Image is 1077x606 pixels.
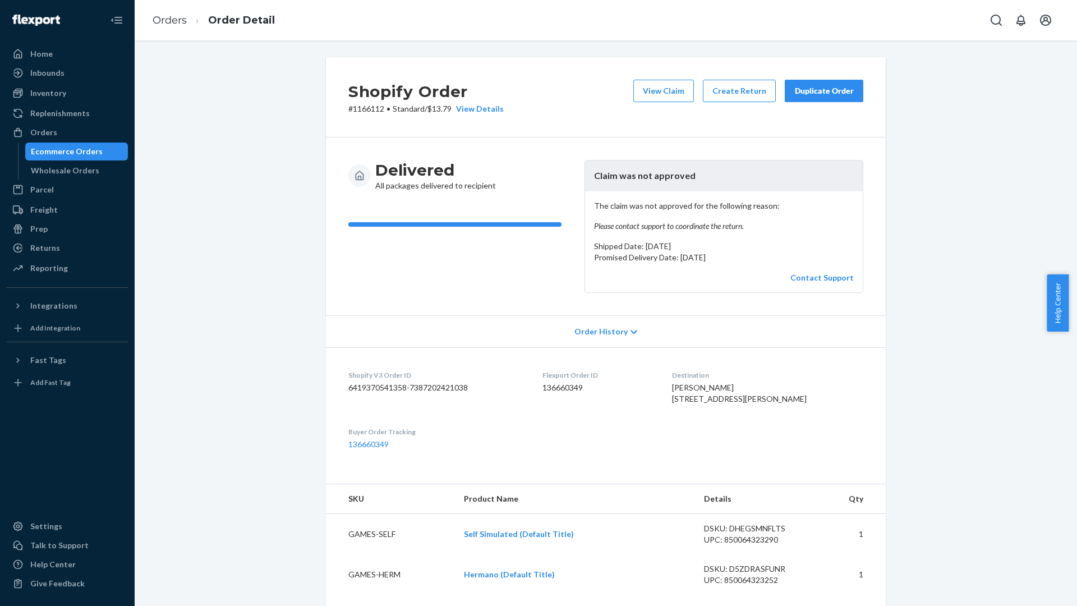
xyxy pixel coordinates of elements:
dt: Flexport Order ID [542,370,655,380]
button: Open notifications [1010,9,1032,31]
button: View Claim [633,80,694,102]
button: Create Return [703,80,776,102]
ol: breadcrumbs [144,4,284,37]
div: Orders [30,127,57,138]
dt: Buyer Order Tracking [348,427,524,437]
span: Standard [393,104,425,113]
a: 136660349 [348,439,389,449]
div: Help Center [30,559,76,570]
a: Settings [7,517,128,535]
div: Reporting [30,263,68,274]
a: Order Detail [208,14,275,26]
button: Help Center [1047,274,1069,332]
a: Wholesale Orders [25,162,128,180]
p: Shipped Date: [DATE] [594,241,854,252]
a: Orders [153,14,187,26]
div: Prep [30,223,48,235]
button: Integrations [7,297,128,315]
div: Integrations [30,300,77,311]
dd: 6419370541358-7387202421038 [348,382,524,393]
div: Add Integration [30,323,80,333]
div: Ecommerce Orders [31,146,103,157]
dt: Destination [672,370,863,380]
a: Hermano (Default Title) [464,570,555,579]
a: Contact Support [790,273,854,282]
div: Wholesale Orders [31,165,99,176]
div: Add Fast Tag [30,378,71,387]
span: [PERSON_NAME] [STREET_ADDRESS][PERSON_NAME] [672,383,807,403]
span: Order History [574,326,628,337]
div: Home [30,48,53,59]
td: GAMES-HERM [326,554,455,595]
a: Help Center [7,555,128,573]
button: Close Navigation [105,9,128,31]
p: The claim was not approved for the following reason: [594,200,854,232]
button: Fast Tags [7,351,128,369]
div: DSKU: DHEGSMNFLTS [704,523,809,534]
div: Fast Tags [30,355,66,366]
div: Settings [30,521,62,532]
div: Freight [30,204,58,215]
iframe: Opens a widget where you can chat to one of our agents [1004,572,1066,600]
dt: Shopify V3 Order ID [348,370,524,380]
th: SKU [326,484,455,514]
td: GAMES-SELF [326,514,455,555]
a: Self Simulated (Default Title) [464,529,574,539]
p: Promised Delivery Date: [DATE] [594,252,854,263]
dd: 136660349 [542,382,655,393]
button: View Details [452,103,504,114]
a: Inventory [7,84,128,102]
a: Freight [7,201,128,219]
button: Talk to Support [7,536,128,554]
a: Returns [7,239,128,257]
a: Inbounds [7,64,128,82]
a: Prep [7,220,128,238]
p: # 1166112 / $13.79 [348,103,504,114]
div: DSKU: D5ZDRASFUNR [704,563,809,575]
td: 1 [818,514,886,555]
div: Talk to Support [30,540,89,551]
a: Reporting [7,259,128,277]
a: Add Integration [7,319,128,337]
th: Product Name [455,484,695,514]
span: • [386,104,390,113]
div: All packages delivered to recipient [375,160,496,191]
div: UPC: 850064323252 [704,575,809,586]
div: Inbounds [30,67,65,79]
a: Parcel [7,181,128,199]
em: Please contact support to coordinate the return. [594,221,854,232]
div: Replenishments [30,108,90,119]
a: Orders [7,123,128,141]
button: Give Feedback [7,575,128,593]
a: Home [7,45,128,63]
header: Claim was not approved [585,160,863,191]
h3: Delivered [375,160,496,180]
h2: Shopify Order [348,80,504,103]
div: UPC: 850064323290 [704,534,809,545]
div: Returns [30,242,60,254]
a: Replenishments [7,104,128,122]
td: 1 [818,554,886,595]
button: Open account menu [1034,9,1057,31]
div: Parcel [30,184,54,195]
th: Qty [818,484,886,514]
div: Inventory [30,88,66,99]
button: Duplicate Order [785,80,863,102]
button: Open Search Box [985,9,1007,31]
img: Flexport logo [12,15,60,26]
div: Give Feedback [30,578,85,589]
div: Duplicate Order [794,85,854,97]
a: Add Fast Tag [7,374,128,392]
th: Details [695,484,818,514]
a: Ecommerce Orders [25,143,128,160]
